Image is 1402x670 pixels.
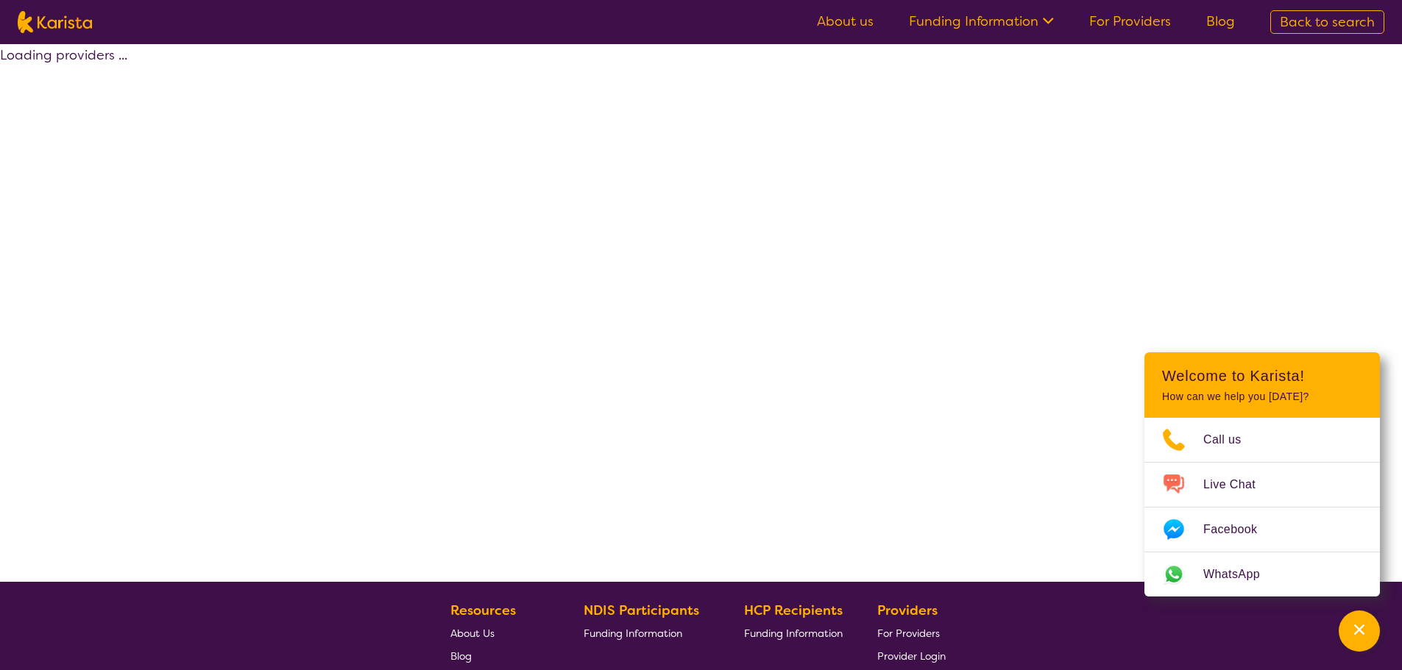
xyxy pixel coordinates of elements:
[877,649,946,663] span: Provider Login
[744,602,843,619] b: HCP Recipients
[1203,563,1278,585] span: WhatsApp
[1162,367,1362,385] h2: Welcome to Karista!
[909,13,1054,30] a: Funding Information
[1203,429,1259,451] span: Call us
[744,621,843,644] a: Funding Information
[1203,474,1273,496] span: Live Chat
[877,627,940,640] span: For Providers
[1144,552,1380,596] a: Web link opens in a new tab.
[584,627,682,640] span: Funding Information
[450,621,549,644] a: About Us
[1203,518,1275,541] span: Facebook
[1144,418,1380,596] ul: Choose channel
[877,644,946,667] a: Provider Login
[18,11,92,33] img: Karista logo
[450,649,472,663] span: Blog
[877,602,938,619] b: Providers
[1089,13,1171,30] a: For Providers
[877,621,946,644] a: For Providers
[450,644,549,667] a: Blog
[1339,610,1380,652] button: Channel Menu
[1270,10,1384,34] a: Back to search
[1162,391,1362,403] p: How can we help you [DATE]?
[450,627,495,640] span: About Us
[1206,13,1235,30] a: Blog
[584,621,710,644] a: Funding Information
[1280,13,1375,31] span: Back to search
[817,13,874,30] a: About us
[744,627,843,640] span: Funding Information
[450,602,516,619] b: Resources
[1144,352,1380,596] div: Channel Menu
[584,602,699,619] b: NDIS Participants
